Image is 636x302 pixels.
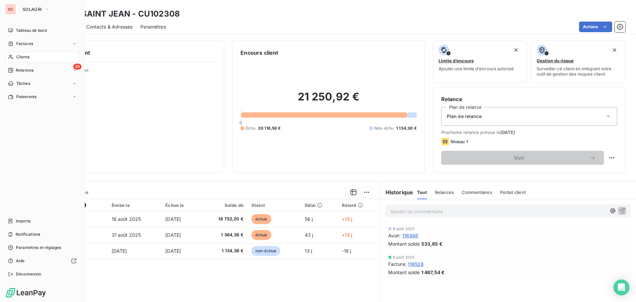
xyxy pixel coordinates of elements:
[531,40,625,83] button: Gestion du risqueSurveiller ce client en intégrant votre outil de gestion des risques client.
[40,49,216,57] h6: Informations client
[449,155,589,160] span: Voir
[165,203,196,208] div: Échue le
[305,216,313,222] span: 56 j
[58,8,180,20] h3: EARL SAINT JEAN - CU102308
[421,240,443,247] span: 533,85 €
[408,261,424,268] span: 116528
[204,232,243,238] span: 1 364,36 €
[613,279,629,295] div: Open Intercom Messenger
[305,232,313,238] span: 43 j
[447,113,482,120] span: Plan de relance
[396,125,417,131] span: 1 134,36 €
[165,232,181,238] span: [DATE]
[388,269,420,276] span: Montant soldé
[251,246,280,256] span: non-échue
[73,64,81,70] span: 29
[246,125,255,131] span: Échu
[240,49,278,57] h6: Encours client
[439,66,514,71] span: Ajouter une limite d’encours autorisé
[112,203,158,208] div: Émise le
[579,22,612,32] button: Actions
[240,90,416,110] h2: 21 250,92 €
[388,240,420,247] span: Montant soldé
[421,269,445,276] span: 1 467,54 €
[23,7,42,12] span: SOLAGRI
[112,248,127,254] span: [DATE]
[393,255,415,259] span: 9 août 2025
[441,130,617,135] span: Prochaine relance prévue le
[16,258,25,264] span: Aide
[16,271,41,277] span: Déconnexion
[393,227,415,231] span: 9 août 2025
[16,218,30,224] span: Imports
[112,216,141,222] span: 18 août 2025
[435,190,454,195] span: Relances
[342,216,352,222] span: +13 j
[342,232,352,238] span: +13 j
[16,81,30,87] span: Tâches
[16,54,29,60] span: Clients
[86,24,132,30] span: Contacts & Adresses
[450,139,468,144] span: Niveau 1
[140,24,166,30] span: Paramètres
[537,66,620,77] span: Surveiller ce client en intégrant votre outil de gestion des risques client.
[5,256,79,266] a: Aide
[204,216,243,222] span: 18 752,20 €
[388,232,401,239] span: Avoir :
[342,203,376,208] div: Retard
[380,188,413,196] h6: Historique
[251,214,271,224] span: échue
[16,67,33,73] span: Relances
[305,203,334,208] div: Délai
[16,94,36,100] span: Paiements
[251,230,271,240] span: échue
[441,95,617,103] h6: Relance
[239,120,242,125] span: 0
[16,28,47,33] span: Tableau de bord
[342,248,351,254] span: -18 j
[165,248,181,254] span: [DATE]
[439,58,474,63] span: Limite d’encours
[305,248,312,254] span: 13 j
[16,231,40,237] span: Notifications
[5,4,16,15] div: SO
[16,245,61,251] span: Paramètres et réglages
[204,203,243,208] div: Solde dû
[5,287,46,298] img: Logo LeanPay
[417,190,427,195] span: Tout
[537,58,574,63] span: Gestion du risque
[402,232,418,239] span: 116388
[462,190,492,195] span: Commentaires
[112,232,141,238] span: 31 août 2025
[204,248,243,254] span: 1 134,36 €
[258,125,281,131] span: 20 116,56 €
[388,261,406,268] span: Facture :
[165,216,181,222] span: [DATE]
[441,151,604,165] button: Voir
[53,68,216,77] span: Propriétés Client
[374,125,394,131] span: Non-échu
[501,130,515,135] span: [DATE]
[433,40,527,83] button: Limite d’encoursAjouter une limite d’encours autorisé
[500,190,526,195] span: Portail client
[16,41,33,47] span: Factures
[251,203,297,208] div: Statut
